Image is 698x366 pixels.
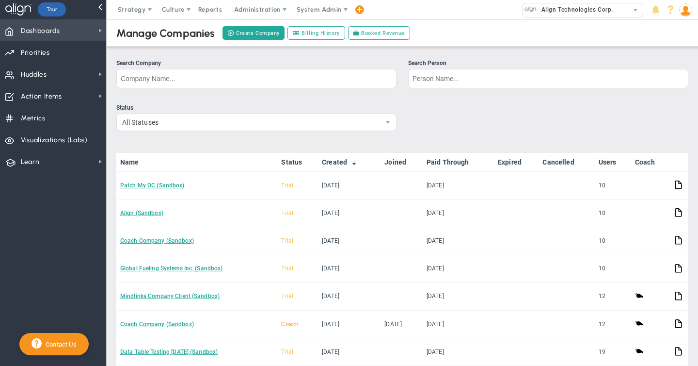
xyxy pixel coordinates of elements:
a: Billing History [287,26,345,40]
span: All Statuses [117,114,380,131]
input: Search Company [116,69,397,88]
td: [DATE] [423,338,494,366]
td: 10 [595,227,631,255]
div: Status [116,103,397,113]
span: Strategy [118,6,146,13]
a: Coach Company (Sandbox) [120,321,194,328]
td: [DATE] [318,311,381,338]
span: Visualizations (Labs) [21,130,88,150]
td: [DATE] [423,200,494,227]
a: Joined [384,158,418,166]
td: [DATE] [423,311,494,338]
img: 50249.Person.photo [679,3,692,17]
a: Name [120,158,273,166]
td: [DATE] [423,283,494,311]
a: Status [281,158,314,166]
td: 12 [595,283,631,311]
span: Priorities [21,43,50,63]
td: [DATE] [381,311,423,338]
a: Paid Through [427,158,490,166]
span: Align Technologies Corp. [537,3,613,16]
span: Trial [281,210,293,216]
img: 10991.Company.photo [524,3,537,16]
a: Align (Sandbox) [120,210,163,216]
button: Create Company [222,26,285,40]
input: Search Person [408,69,688,88]
span: Metrics [21,108,46,129]
a: Cancelled [542,158,590,166]
a: Data Table Testing [DATE] (Sandbox) [120,349,218,355]
span: select [629,3,643,17]
td: [DATE] [318,172,381,200]
div: Manage Companies [116,27,215,40]
span: Trial [281,293,293,299]
a: Global Fueling Systems Inc. (Sandbox) [120,265,222,272]
span: Culture [162,6,185,13]
a: Booked Revenue [348,26,410,40]
td: [DATE] [318,338,381,366]
a: Mindlinks Company Client (Sandbox) [120,293,220,299]
td: [DATE] [423,227,494,255]
span: Trial [281,237,293,244]
div: Search Person [408,59,688,68]
td: [DATE] [318,283,381,311]
span: Trial [281,182,293,189]
span: select [380,114,396,131]
td: 10 [595,255,631,283]
td: [DATE] [318,227,381,255]
td: 19 [595,338,631,366]
td: [DATE] [423,255,494,283]
td: [DATE] [318,200,381,227]
td: [DATE] [423,172,494,200]
span: Action Items [21,86,62,107]
span: Trial [281,265,293,272]
a: Coach Company (Sandbox) [120,237,194,244]
span: Dashboards [21,21,60,41]
span: Learn [21,152,39,172]
a: Coach [635,158,666,166]
td: 12 [595,311,631,338]
a: Users [599,158,627,166]
span: System Admin [297,6,342,13]
div: Search Company [116,59,397,68]
a: Created [322,158,377,166]
span: Huddles [21,65,47,85]
td: 10 [595,172,631,200]
span: Trial [281,349,293,355]
a: Patch My OC (Sandbox) [120,182,185,189]
td: [DATE] [318,255,381,283]
span: Contact Us [42,341,77,348]
span: Administration [234,6,280,13]
td: 10 [595,200,631,227]
span: Coach [281,321,299,328]
a: Expired [498,158,535,166]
